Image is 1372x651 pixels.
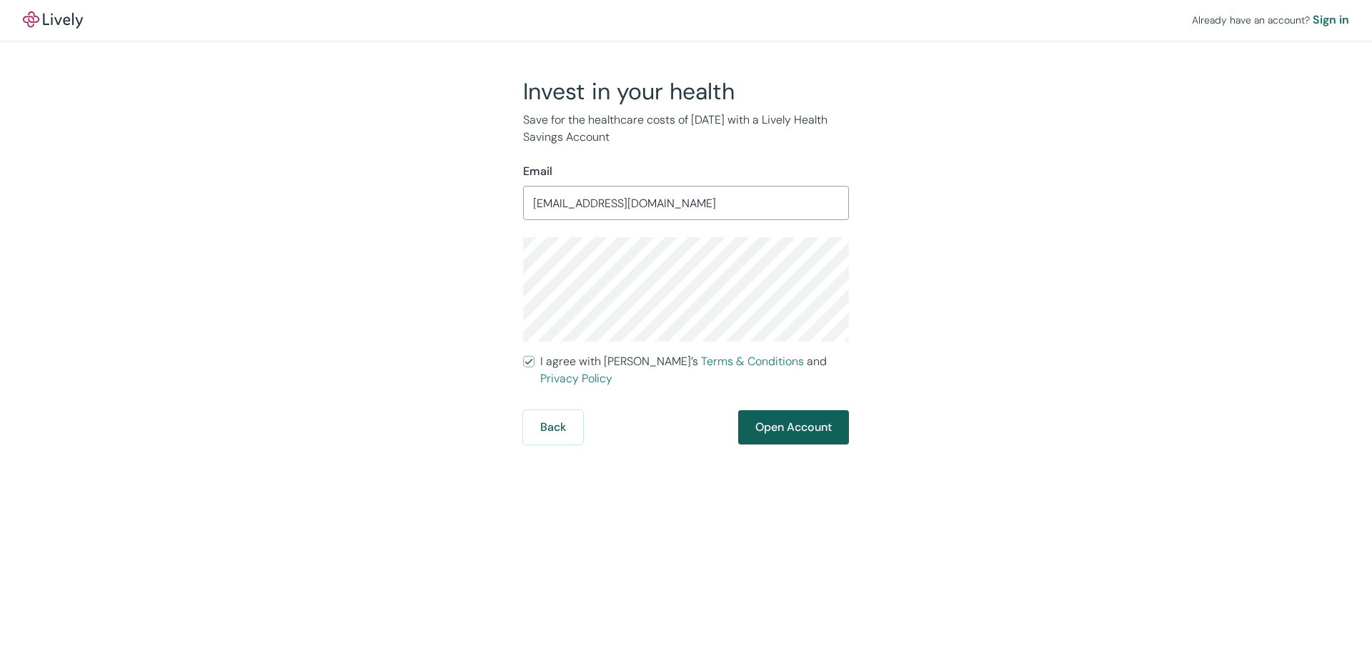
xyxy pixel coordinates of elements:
a: Terms & Conditions [701,354,804,369]
a: LivelyLively [23,11,83,29]
h2: Invest in your health [523,77,849,106]
span: I agree with [PERSON_NAME]’s and [540,353,849,387]
button: Open Account [738,410,849,444]
a: Privacy Policy [540,371,612,386]
img: Lively [23,11,83,29]
button: Back [523,410,583,444]
a: Sign in [1313,11,1349,29]
label: Email [523,163,552,180]
div: Already have an account? [1192,11,1349,29]
p: Save for the healthcare costs of [DATE] with a Lively Health Savings Account [523,111,849,146]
